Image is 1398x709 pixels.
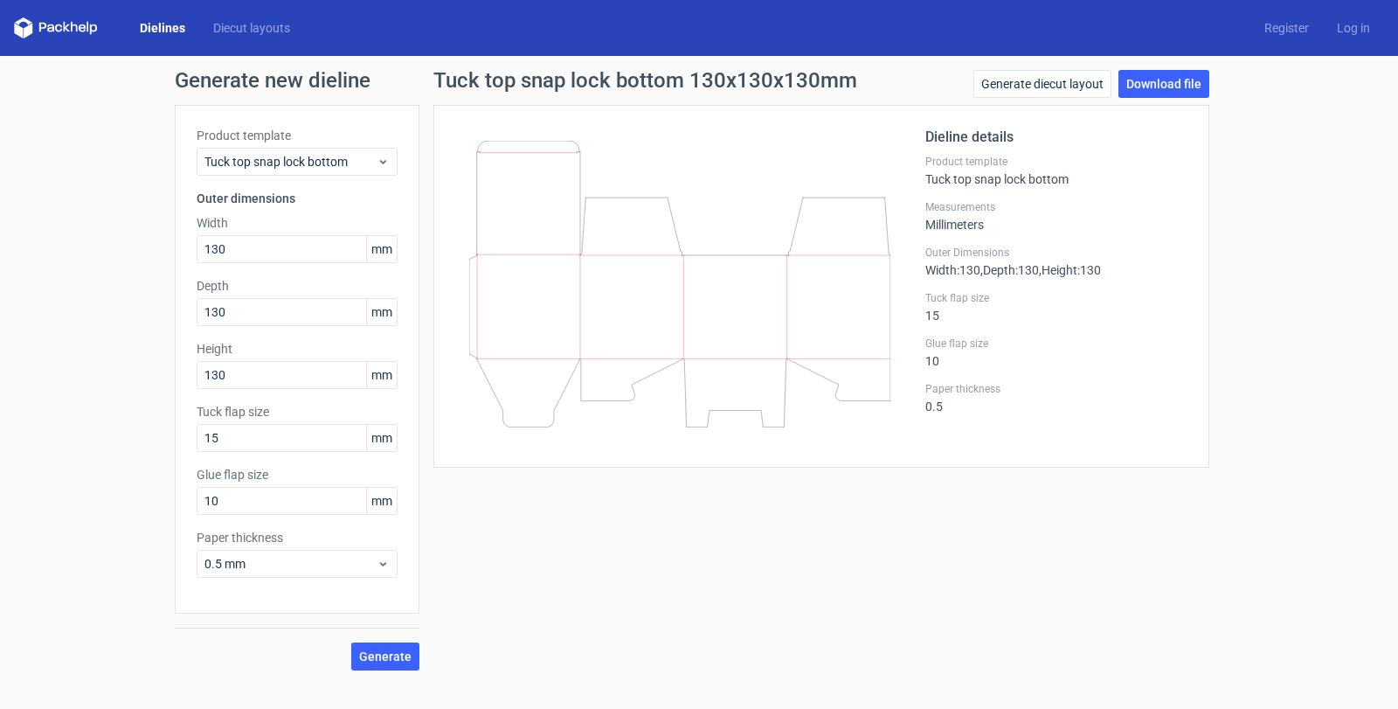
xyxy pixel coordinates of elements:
span: mm [366,425,397,451]
span: Generate [359,650,412,663]
label: Height [197,340,398,358]
button: Generate [351,643,419,671]
h3: Outer dimensions [197,190,398,207]
label: Paper thickness [925,382,1187,396]
label: Tuck flap size [925,291,1187,305]
label: Paper thickness [197,529,398,546]
a: Register [1250,19,1323,37]
h2: Dieline details [925,127,1187,148]
label: Product template [197,127,398,144]
label: Depth [197,277,398,295]
a: Dielines [126,19,199,37]
a: Download file [1118,70,1209,98]
label: Glue flap size [925,337,1187,351]
label: Width [197,214,398,232]
label: Measurements [925,200,1187,214]
label: Glue flap size [197,466,398,483]
h1: Tuck top snap lock bottom 130x130x130mm [433,70,857,91]
span: mm [366,299,397,325]
span: mm [366,488,397,514]
span: mm [366,236,397,262]
span: , Depth : 130 [980,263,1039,277]
label: Product template [925,155,1187,169]
span: 0.5 mm [204,555,377,573]
div: 15 [925,291,1187,323]
a: Log in [1323,19,1384,37]
h1: Generate new dieline [175,70,1223,91]
label: Tuck flap size [197,403,398,421]
span: , Height : 130 [1039,263,1101,277]
div: 10 [925,337,1187,368]
label: Outer Dimensions [925,246,1187,260]
span: mm [366,362,397,388]
div: 0.5 [925,382,1187,414]
div: Millimeters [925,200,1187,232]
span: Tuck top snap lock bottom [204,153,377,170]
a: Diecut layouts [199,19,304,37]
span: Width : 130 [925,263,980,277]
a: Generate diecut layout [973,70,1111,98]
div: Tuck top snap lock bottom [925,155,1187,186]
